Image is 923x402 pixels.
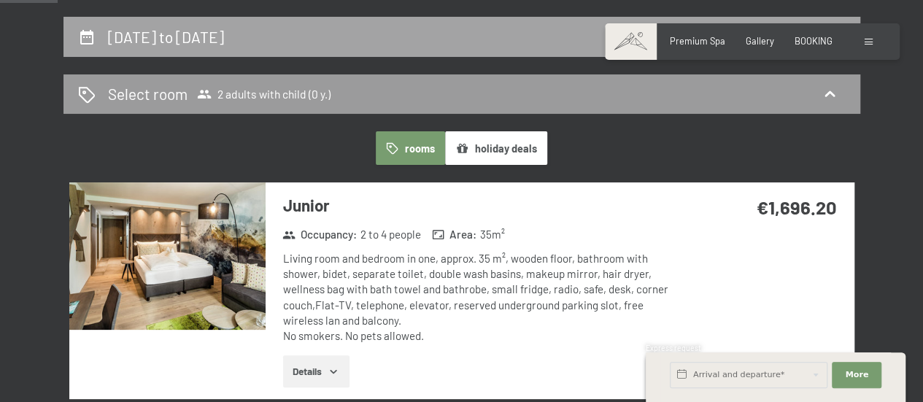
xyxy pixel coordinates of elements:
[360,227,420,242] span: 2 to 4 people
[670,35,725,47] a: Premium Spa
[108,83,188,104] h2: Select room
[646,344,701,352] span: Express request
[283,194,678,217] h3: Junior
[282,227,357,242] strong: Occupancy :
[432,227,477,242] strong: Area :
[746,35,774,47] a: Gallery
[69,182,266,330] img: mss_renderimg.php
[108,28,224,46] h2: [DATE] to [DATE]
[795,35,833,47] a: BOOKING
[283,251,678,344] div: Living room and bedroom in one, approx. 35 m², wooden floor, bathroom with shower, bidet, separat...
[197,87,331,101] span: 2 adults with child (0 y.)
[832,362,881,388] button: More
[756,196,836,218] strong: €1,696.20
[445,131,547,165] button: holiday deals
[283,355,349,387] button: Details
[845,369,868,381] span: More
[376,131,445,165] button: rooms
[480,227,505,242] span: 35 m²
